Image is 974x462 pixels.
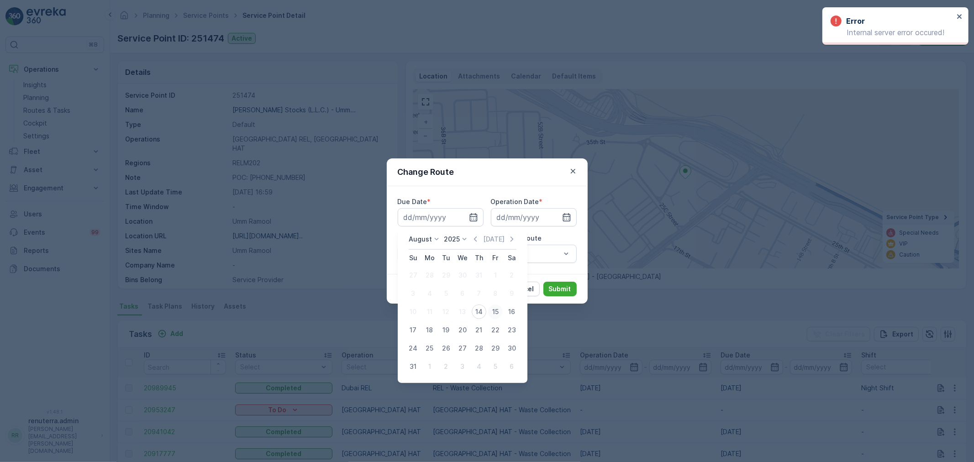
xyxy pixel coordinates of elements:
[472,268,486,283] div: 31
[409,235,432,244] p: August
[406,286,421,301] div: 3
[439,286,453,301] div: 5
[505,323,519,337] div: 23
[491,198,539,205] label: Operation Date
[439,268,453,283] div: 29
[957,13,963,21] button: close
[398,166,454,178] p: Change Route
[472,286,486,301] div: 7
[505,359,519,374] div: 6
[422,323,437,337] div: 18
[439,323,453,337] div: 19
[491,208,577,226] input: dd/mm/yyyy
[472,341,486,356] div: 28
[398,208,484,226] input: dd/mm/yyyy
[488,341,503,356] div: 29
[406,359,421,374] div: 31
[472,359,486,374] div: 4
[406,304,421,319] div: 10
[543,282,577,296] button: Submit
[505,268,519,283] div: 2
[455,304,470,319] div: 13
[455,286,470,301] div: 6
[421,250,438,266] th: Monday
[488,304,503,319] div: 15
[498,248,561,259] p: Select
[439,304,453,319] div: 12
[406,341,421,356] div: 24
[438,250,454,266] th: Tuesday
[483,235,505,244] p: [DATE]
[398,198,427,205] label: Due Date
[831,28,954,37] p: Internal server error occured!
[422,341,437,356] div: 25
[549,284,571,294] p: Submit
[439,359,453,374] div: 2
[406,323,421,337] div: 17
[505,341,519,356] div: 30
[471,250,487,266] th: Thursday
[405,250,421,266] th: Sunday
[488,323,503,337] div: 22
[439,341,453,356] div: 26
[505,304,519,319] div: 16
[487,250,504,266] th: Friday
[846,16,865,26] h3: Error
[422,268,437,283] div: 28
[488,286,503,301] div: 8
[444,235,460,244] p: 2025
[505,286,519,301] div: 9
[406,268,421,283] div: 27
[472,304,486,319] div: 14
[454,250,471,266] th: Wednesday
[488,359,503,374] div: 5
[422,286,437,301] div: 4
[504,250,520,266] th: Saturday
[422,359,437,374] div: 1
[472,323,486,337] div: 21
[422,304,437,319] div: 11
[488,268,503,283] div: 1
[455,359,470,374] div: 3
[455,323,470,337] div: 20
[455,268,470,283] div: 30
[455,341,470,356] div: 27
